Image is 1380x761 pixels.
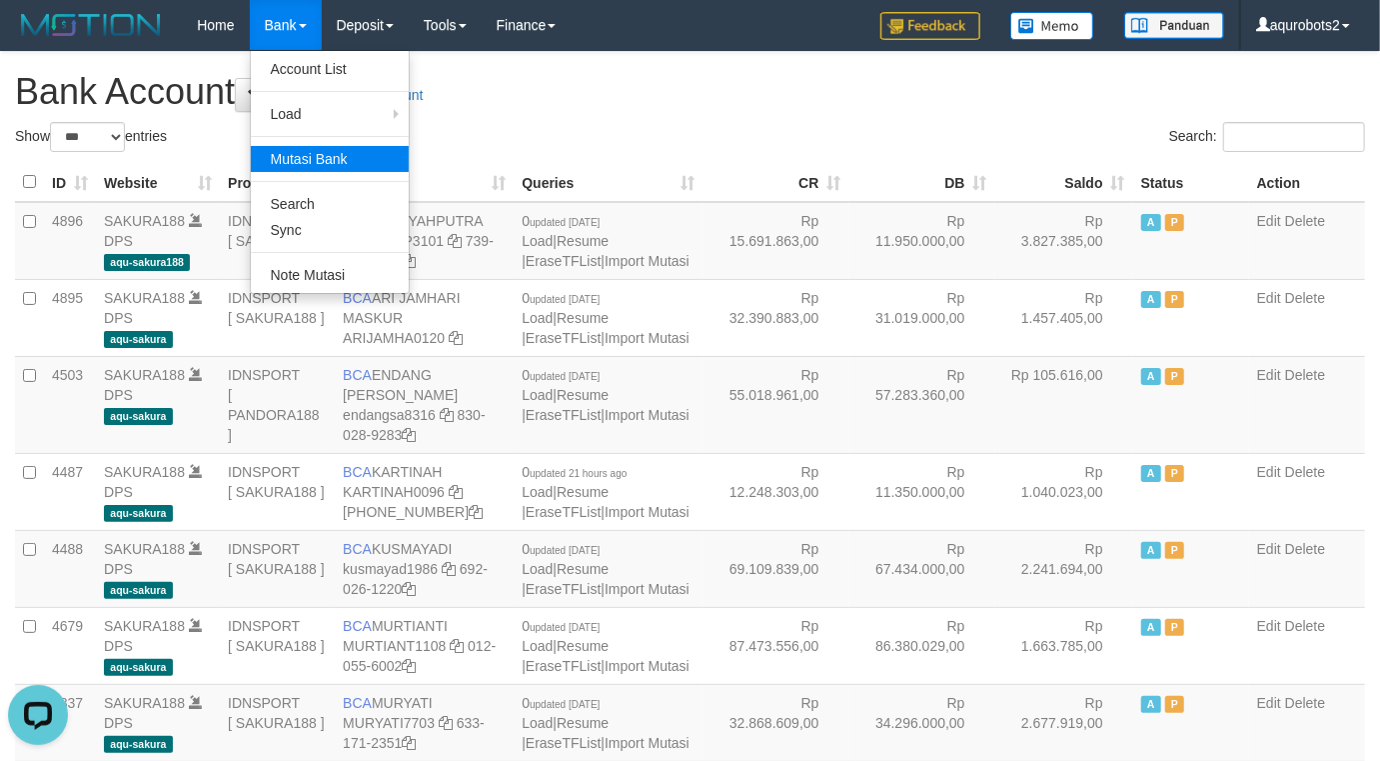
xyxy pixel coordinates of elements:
[522,464,627,480] span: 0
[522,213,690,269] span: | | |
[220,279,335,356] td: IDNSPORT [ SAKURA188 ]
[1141,696,1161,713] span: Active
[1169,122,1365,152] label: Search:
[449,484,463,500] a: Copy KARTINAH0096 to clipboard
[995,607,1133,684] td: Rp 1.663.785,00
[251,101,409,127] a: Load
[104,331,173,348] span: aqu-sakura
[343,618,372,634] span: BCA
[1257,213,1281,229] a: Edit
[849,163,995,202] th: DB: activate to sort column ascending
[702,530,848,607] td: Rp 69.109.839,00
[522,464,690,520] span: | | |
[557,387,609,403] a: Resume
[96,607,220,684] td: DPS
[522,638,553,654] a: Load
[8,8,68,68] button: Open LiveChat chat widget
[1285,618,1325,634] a: Delete
[849,356,995,453] td: Rp 57.283.360,00
[469,504,483,520] a: Copy 5885247854 to clipboard
[605,253,690,269] a: Import Mutasi
[522,367,690,423] span: | | |
[44,279,96,356] td: 4895
[605,581,690,597] a: Import Mutasi
[995,684,1133,761] td: Rp 2.677.919,00
[104,505,173,522] span: aqu-sakura
[343,330,445,346] a: ARIJAMHA0120
[995,453,1133,530] td: Rp 1.040.023,00
[526,581,601,597] a: EraseTFList
[557,715,609,731] a: Resume
[343,464,372,480] span: BCA
[104,582,173,599] span: aqu-sakura
[557,638,609,654] a: Resume
[522,290,600,306] span: 0
[1165,696,1185,713] span: Paused
[702,607,848,684] td: Rp 87.473.556,00
[220,453,335,530] td: IDNSPORT [ SAKURA188 ]
[104,736,173,753] span: aqu-sakura
[849,453,995,530] td: Rp 11.350.000,00
[1141,368,1161,385] span: Active
[343,638,446,654] a: MURTIANT1108
[1165,542,1185,559] span: Paused
[849,530,995,607] td: Rp 67.434.000,00
[1257,367,1281,383] a: Edit
[335,279,514,356] td: ARI JAMHARI MASKUR
[522,618,690,674] span: | | |
[251,262,409,288] a: Note Mutasi
[849,279,995,356] td: Rp 31.019.000,00
[44,607,96,684] td: 4679
[450,638,464,654] a: Copy MURTIANT1108 to clipboard
[1141,291,1161,308] span: Active
[995,163,1133,202] th: Saldo: activate to sort column ascending
[1285,290,1325,306] a: Delete
[1141,465,1161,482] span: Active
[104,254,190,271] span: aqu-sakura188
[220,684,335,761] td: IDNSPORT [ SAKURA188 ]
[995,279,1133,356] td: Rp 1.457.405,00
[1133,163,1249,202] th: Status
[522,541,600,557] span: 0
[522,387,553,403] a: Load
[995,202,1133,280] td: Rp 3.827.385,00
[251,56,409,82] a: Account List
[702,202,848,280] td: Rp 15.691.863,00
[1285,367,1325,383] a: Delete
[335,530,514,607] td: KUSMAYADI 692-026-1220
[530,294,600,305] span: updated [DATE]
[605,330,690,346] a: Import Mutasi
[557,233,609,249] a: Resume
[557,484,609,500] a: Resume
[439,715,453,731] a: Copy MURYATI7703 to clipboard
[104,618,185,634] a: SAKURA188
[220,530,335,607] td: IDNSPORT [ SAKURA188 ]
[526,504,601,520] a: EraseTFList
[557,561,609,577] a: Resume
[1141,619,1161,636] span: Active
[343,561,438,577] a: kusmayad1986
[522,715,553,731] a: Load
[1257,541,1281,557] a: Edit
[335,607,514,684] td: MURTIANTI 012-055-6002
[96,202,220,280] td: DPS
[15,10,167,40] img: MOTION_logo.png
[1257,290,1281,306] a: Edit
[220,202,335,280] td: IDNSPORT [ SAKURA188 ]
[96,279,220,356] td: DPS
[526,330,601,346] a: EraseTFList
[104,464,185,480] a: SAKURA188
[343,541,372,557] span: BCA
[605,658,690,674] a: Import Mutasi
[526,407,601,423] a: EraseTFList
[343,484,445,500] a: KARTINAH0096
[849,684,995,761] td: Rp 34.296.000,00
[335,453,514,530] td: KARTINAH [PHONE_NUMBER]
[530,699,600,710] span: updated [DATE]
[343,407,436,423] a: endangsa8316
[605,735,690,751] a: Import Mutasi
[526,735,601,751] a: EraseTFList
[442,561,456,577] a: Copy kusmayad1986 to clipboard
[1285,213,1325,229] a: Delete
[251,146,409,172] a: Mutasi Bank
